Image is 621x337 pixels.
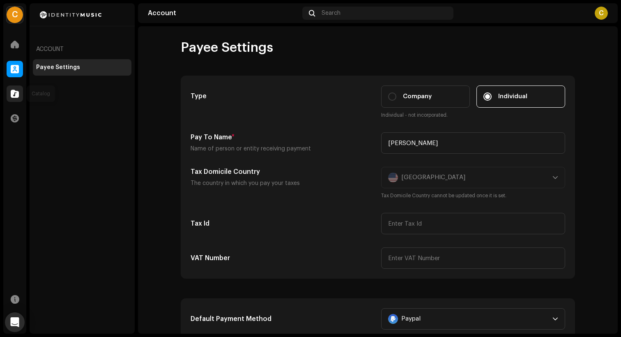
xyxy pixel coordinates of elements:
[191,253,375,263] h5: VAT Number
[191,91,375,101] h5: Type
[191,178,375,188] p: The country in which you pay your taxes
[595,7,608,20] div: C
[403,92,432,101] span: Company
[148,10,299,16] div: Account
[388,309,552,329] span: Paypal
[381,247,565,269] input: Enter VAT Number
[191,167,375,177] h5: Tax Domicile Country
[498,92,527,101] span: Individual
[381,213,565,234] input: Enter Tax Id
[191,144,375,154] p: Name of person or entity receiving payment
[33,59,131,76] re-m-nav-item: Payee Settings
[191,219,375,229] h5: Tax Id
[33,39,131,59] re-a-nav-header: Account
[381,192,565,200] small: Tax Domicile Country cannot be updated once it is set.
[36,64,80,71] div: Payee Settings
[7,7,23,23] div: C
[5,312,25,332] div: Open Intercom Messenger
[191,314,375,324] h5: Default Payment Method
[381,111,565,119] small: Individual - not incorporated.
[322,10,340,16] span: Search
[191,132,375,142] h5: Pay To Name
[552,309,558,329] div: dropdown trigger
[401,309,421,329] span: Paypal
[381,132,565,154] input: Enter name
[181,39,273,56] span: Payee Settings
